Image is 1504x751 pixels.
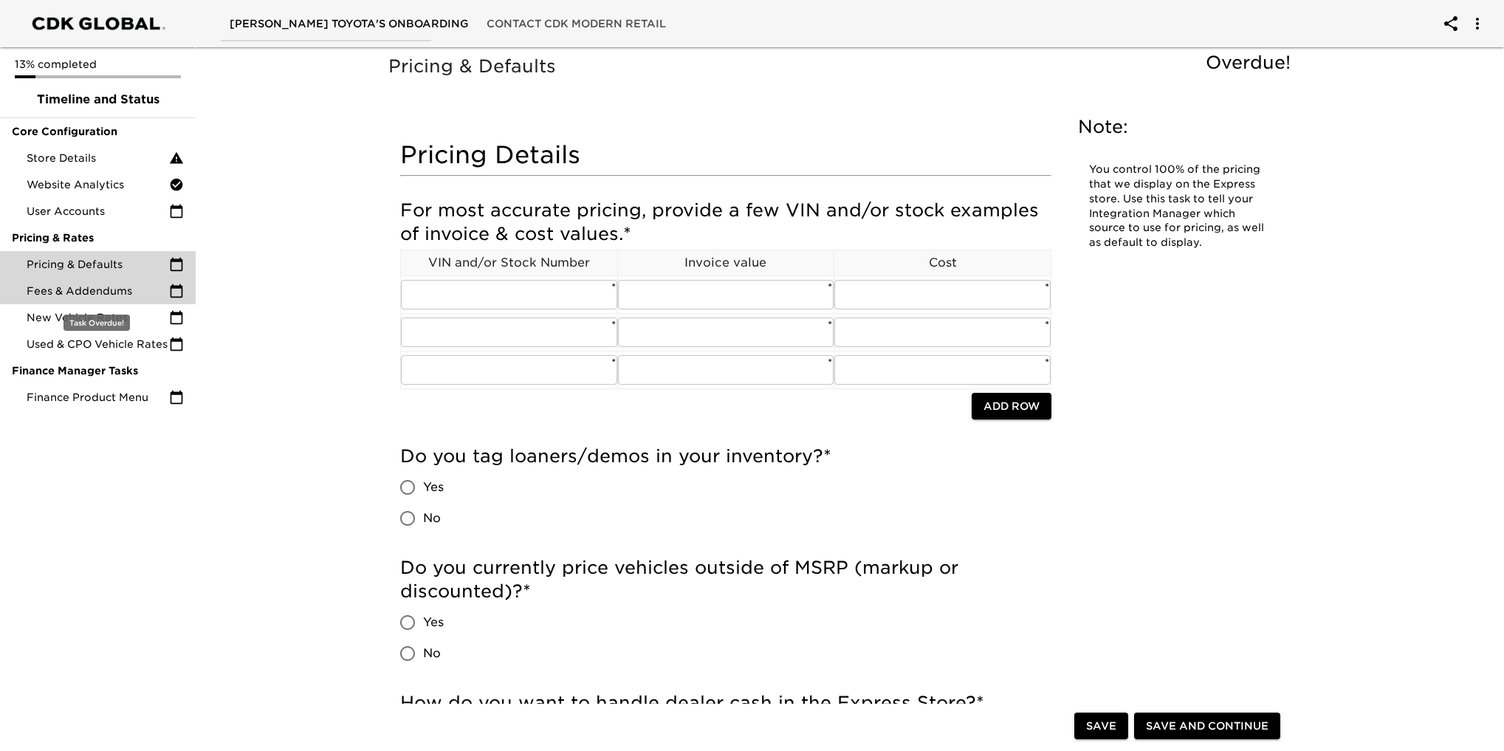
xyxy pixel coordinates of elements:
[12,230,184,245] span: Pricing & Rates
[1074,713,1128,740] button: Save
[618,254,834,272] p: Invoice value
[972,393,1051,420] button: Add Row
[487,15,666,33] span: Contact CDK Modern Retail
[27,310,169,325] span: New Vehicle Rates
[1078,115,1277,139] h5: Note:
[400,556,1051,603] h5: Do you currently price vehicles outside of MSRP (markup or discounted)?
[983,397,1040,416] span: Add Row
[1206,52,1291,73] span: Overdue!
[1134,713,1280,740] button: Save and Continue
[230,15,469,33] span: [PERSON_NAME] Toyota's Onboarding
[388,55,1298,78] h5: Pricing & Defaults
[1146,717,1268,735] span: Save and Continue
[423,645,441,662] span: No
[27,390,169,405] span: Finance Product Menu
[27,204,169,219] span: User Accounts
[1433,6,1469,41] button: account of current user
[400,445,1051,468] h5: Do you tag loaners/demos in your inventory?
[400,140,1051,170] h4: Pricing Details
[27,257,169,272] span: Pricing & Defaults
[15,57,181,72] p: 13% completed
[1089,162,1266,250] p: You control 100% of the pricing that we display on the Express store. Use this task to tell your ...
[12,363,184,378] span: Finance Manager Tasks
[401,254,617,272] p: VIN and/or Stock Number
[834,254,1051,272] p: Cost
[27,284,169,298] span: Fees & Addendums
[423,614,444,631] span: Yes
[12,124,184,139] span: Core Configuration
[400,691,1051,715] h5: How do you want to handle dealer cash in the Express Store?
[27,337,169,352] span: Used & CPO Vehicle Rates
[423,510,441,527] span: No
[423,479,444,496] span: Yes
[27,177,169,192] span: Website Analytics
[400,199,1051,246] h5: For most accurate pricing, provide a few VIN and/or stock examples of invoice & cost values.
[12,91,184,109] span: Timeline and Status
[1086,717,1116,735] span: Save
[1460,6,1495,41] button: account of current user
[27,151,169,165] span: Store Details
